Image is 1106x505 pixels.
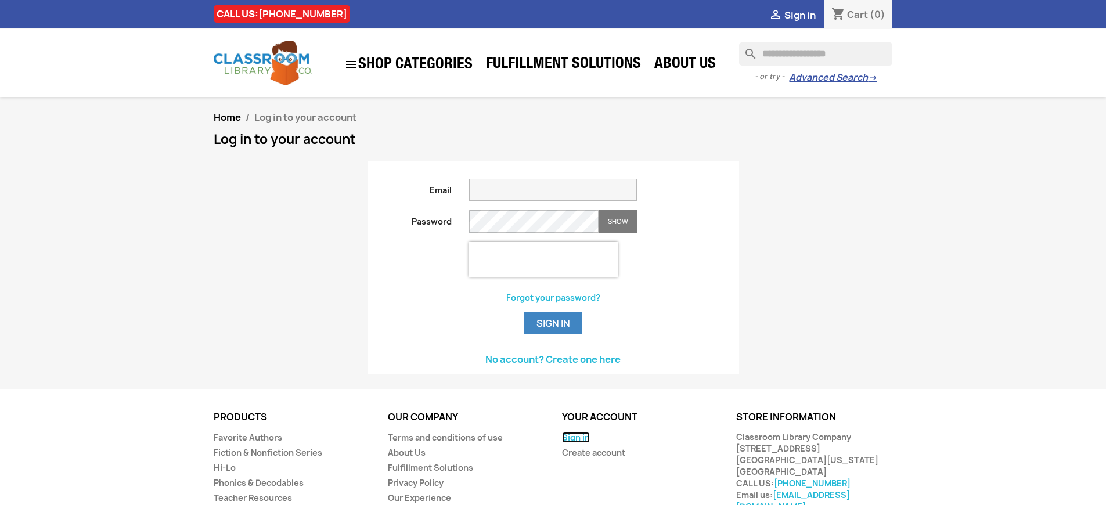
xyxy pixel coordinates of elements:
[338,52,478,77] a: SHOP CATEGORIES
[870,8,885,21] span: (0)
[506,292,600,303] a: Forgot your password?
[847,8,868,21] span: Cart
[214,132,893,146] h1: Log in to your account
[388,492,451,503] a: Our Experience
[469,210,599,233] input: Password input
[344,57,358,71] i: 
[388,477,444,488] a: Privacy Policy
[562,432,590,443] a: Sign in
[388,412,545,423] p: Our company
[599,210,637,233] button: Show
[214,492,292,503] a: Teacher Resources
[214,5,350,23] div: CALL US:
[736,412,893,423] p: Store information
[649,53,722,77] a: About Us
[214,111,241,124] a: Home
[769,9,816,21] a:  Sign in
[214,41,312,85] img: Classroom Library Company
[739,42,892,66] input: Search
[784,9,816,21] span: Sign in
[469,242,618,277] iframe: reCAPTCHA
[214,432,282,443] a: Favorite Authors
[214,477,304,488] a: Phonics & Decodables
[562,447,625,458] a: Create account
[789,72,877,84] a: Advanced Search→
[769,9,783,23] i: 
[739,42,753,56] i: search
[562,410,637,423] a: Your account
[258,8,347,20] a: [PHONE_NUMBER]
[254,111,356,124] span: Log in to your account
[368,210,461,228] label: Password
[214,462,236,473] a: Hi-Lo
[368,179,461,196] label: Email
[868,72,877,84] span: →
[755,71,789,82] span: - or try -
[774,478,851,489] a: [PHONE_NUMBER]
[831,8,845,22] i: shopping_cart
[214,412,370,423] p: Products
[480,53,647,77] a: Fulfillment Solutions
[524,312,582,334] button: Sign in
[388,432,503,443] a: Terms and conditions of use
[388,447,426,458] a: About Us
[214,447,322,458] a: Fiction & Nonfiction Series
[485,353,621,366] a: No account? Create one here
[388,462,473,473] a: Fulfillment Solutions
